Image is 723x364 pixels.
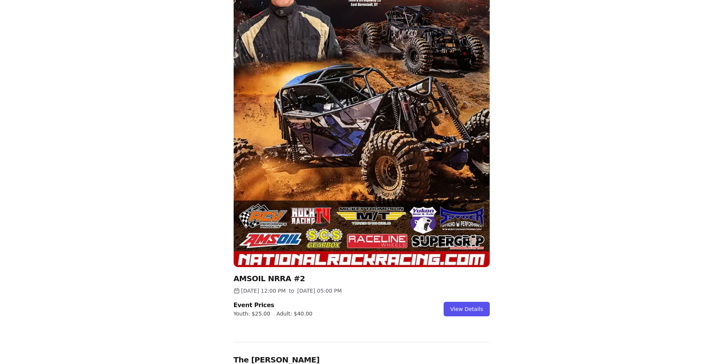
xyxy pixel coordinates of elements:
a: View Details [444,302,489,316]
time: [DATE] 12:00 PM [241,287,286,295]
a: AMSOIL NRRA #2 [234,274,305,283]
h2: Event Prices [234,301,313,310]
time: [DATE] 05:00 PM [297,287,342,295]
span: Youth: $25.00 [234,310,271,317]
span: to [289,287,294,295]
span: Adult: $40.00 [276,310,313,317]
